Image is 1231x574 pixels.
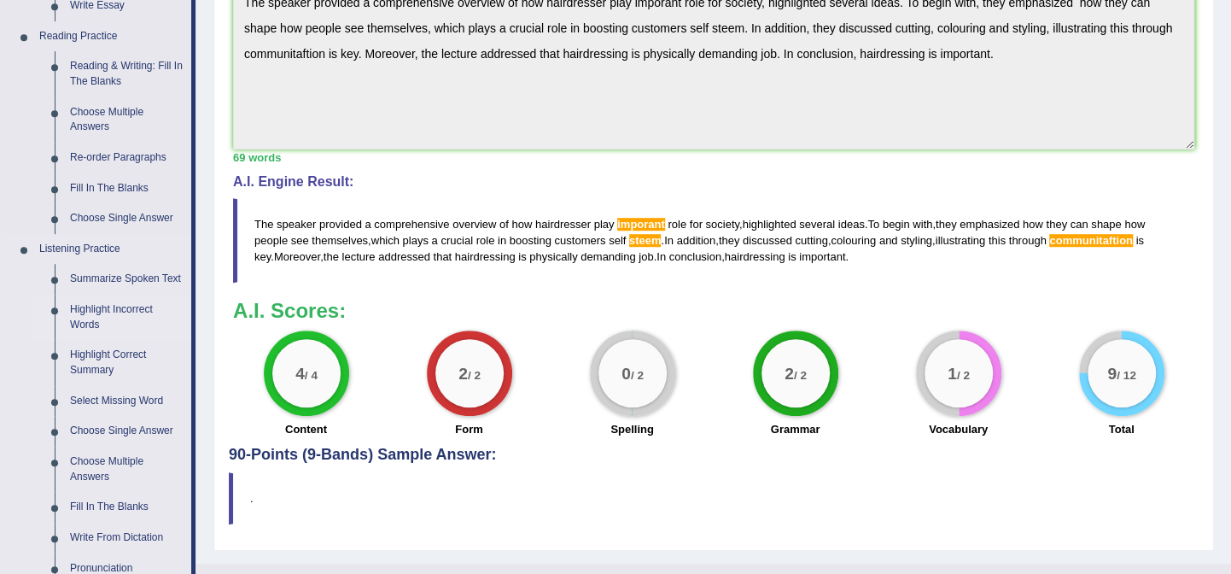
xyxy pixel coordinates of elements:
a: Fill In The Blanks [62,173,191,204]
span: cutting [795,234,827,247]
span: role [476,234,495,247]
span: this [989,234,1006,247]
small: / 2 [630,369,643,382]
span: The [254,218,273,231]
a: Highlight Incorrect Words [62,295,191,340]
span: a [432,234,438,247]
span: people [254,234,288,247]
span: hairdresser [535,218,591,231]
span: illustrating [935,234,985,247]
a: Reading Practice [32,21,191,52]
span: physically [529,250,577,263]
span: in [498,234,506,247]
span: addition [677,234,716,247]
label: Grammar [771,421,820,437]
span: self [609,234,626,247]
a: Choose Single Answer [62,203,191,234]
span: can [1070,218,1088,231]
span: which [371,234,400,247]
a: Choose Single Answer [62,416,191,447]
label: Spelling [610,421,654,437]
span: they [936,218,957,231]
span: the [324,250,339,263]
big: 4 [295,364,305,383]
span: is [518,250,526,263]
span: Possible spelling mistake found. (did you mean: steam) [629,234,662,247]
span: Possible spelling mistake found. (did you mean: important) [617,218,665,231]
span: Moreover [274,250,320,263]
span: job [639,250,653,263]
span: they [1046,218,1067,231]
span: To [867,218,879,231]
span: role [668,218,686,231]
span: emphasized [960,218,1019,231]
span: how [1023,218,1043,231]
h4: A.I. Engine Result: [233,174,1194,190]
span: conclusion [669,250,721,263]
span: society [705,218,739,231]
span: play [594,218,615,231]
label: Content [285,421,327,437]
a: Summarize Spoken Text [62,264,191,295]
a: Reading & Writing: Fill In The Blanks [62,51,191,97]
span: colouring [831,234,876,247]
span: hairdressing [725,250,785,263]
span: for [690,218,703,231]
span: themselves [312,234,368,247]
span: begin [883,218,910,231]
span: highlighted [743,218,796,231]
small: / 2 [956,369,969,382]
span: hairdressing [455,250,516,263]
span: and [879,234,898,247]
a: Highlight Correct Summary [62,340,191,385]
span: they [719,234,740,247]
a: Listening Practice [32,234,191,265]
span: styling [901,234,932,247]
label: Form [455,421,483,437]
a: Choose Multiple Answers [62,97,191,143]
span: shape [1091,218,1121,231]
span: through [1009,234,1047,247]
span: customers [554,234,605,247]
span: speaker [277,218,316,231]
span: discussed [743,234,792,247]
big: 2 [458,364,468,383]
a: Write From Dictation [62,523,191,553]
span: demanding [580,250,635,263]
span: several [799,218,835,231]
span: provided [319,218,362,231]
b: A.I. Scores: [233,299,346,322]
span: is [1135,234,1143,247]
span: In [656,250,666,263]
span: key [254,250,271,263]
span: In [664,234,674,247]
blockquote: , . , , . , , , . , . , . [233,198,1194,283]
span: how [1124,218,1145,231]
small: / 2 [793,369,806,382]
small: / 12 [1117,369,1136,382]
span: ideas [838,218,865,231]
span: comprehensive [374,218,449,231]
span: a [365,218,370,231]
span: see [291,234,309,247]
blockquote: . [229,472,1199,524]
span: plays [403,234,429,247]
span: that [433,250,452,263]
big: 9 [1107,364,1117,383]
span: crucial [440,234,473,247]
span: with [913,218,932,231]
span: boosting [510,234,551,247]
big: 0 [621,364,631,383]
a: Choose Multiple Answers [62,447,191,492]
big: 2 [785,364,794,383]
small: / 4 [304,369,317,382]
span: how [511,218,532,231]
span: addressed [378,250,430,263]
span: lecture [341,250,375,263]
span: of [499,218,509,231]
div: 69 words [233,149,1194,166]
small: / 2 [467,369,480,382]
a: Fill In The Blanks [62,492,191,523]
label: Vocabulary [929,421,988,437]
a: Re-order Paragraphs [62,143,191,173]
